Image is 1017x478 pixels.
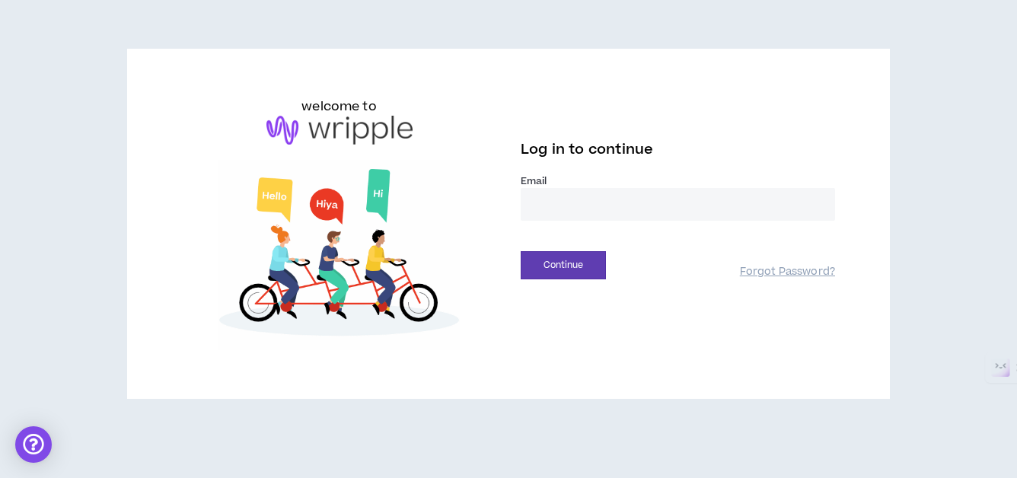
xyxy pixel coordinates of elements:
img: Welcome to Wripple [182,160,496,351]
a: Forgot Password? [740,265,835,279]
span: Log in to continue [521,140,653,159]
button: Continue [521,251,606,279]
div: Open Intercom Messenger [15,426,52,463]
label: Email [521,174,835,188]
img: logo-brand.png [266,116,413,145]
h6: welcome to [301,97,377,116]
